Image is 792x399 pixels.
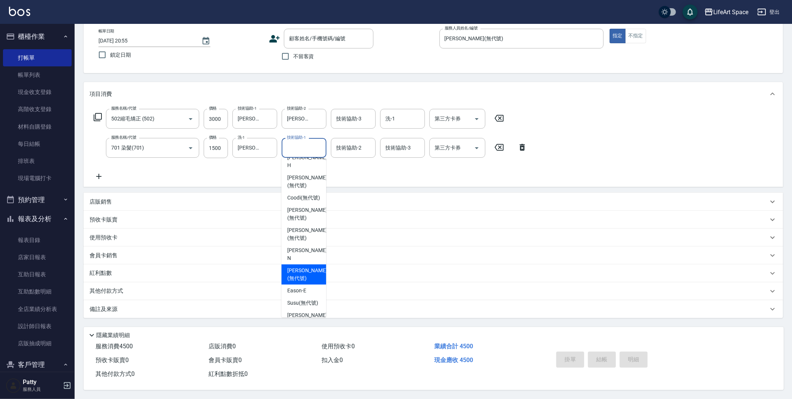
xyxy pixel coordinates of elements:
[185,142,197,154] button: Open
[3,190,72,210] button: 預約管理
[3,27,72,46] button: 櫃檯作業
[209,370,248,377] span: 紅利點數折抵 0
[287,226,327,242] span: [PERSON_NAME] (無代號)
[6,378,21,393] img: Person
[90,287,127,295] p: 其他付款方式
[625,29,646,43] button: 不指定
[287,311,327,327] span: [PERSON_NAME] (無代號)
[111,135,136,140] label: 服務名稱/代號
[3,209,72,229] button: 報表及分析
[3,153,72,170] a: 排班表
[110,51,131,59] span: 鎖定日期
[3,301,72,318] a: 全店業績分析表
[445,25,478,31] label: 服務人員姓名/編號
[96,332,130,339] p: 隱藏業績明細
[287,135,306,140] label: 技術協助-1
[84,82,783,106] div: 項目消費
[610,29,626,43] button: 指定
[287,174,327,189] span: [PERSON_NAME] (無代號)
[754,5,783,19] button: 登出
[90,234,118,242] p: 使用預收卡
[3,84,72,101] a: 現金收支登錄
[23,378,61,386] h5: Patty
[90,198,112,206] p: 店販銷售
[471,142,483,154] button: Open
[683,4,698,19] button: save
[713,7,748,17] div: LifeArt Space
[434,356,473,364] span: 現金應收 4500
[84,300,783,318] div: 備註及來源
[287,299,318,307] span: Susu (無代號)
[287,287,306,295] span: Eason -E
[90,252,118,260] p: 會員卡銷售
[3,318,72,335] a: 設計師日報表
[3,170,72,187] a: 現場電腦打卡
[238,106,257,111] label: 技術協助-1
[185,113,197,125] button: Open
[3,335,72,352] a: 店販抽成明細
[84,193,783,211] div: 店販銷售
[293,53,314,60] span: 不留客資
[3,135,72,153] a: 每日結帳
[3,266,72,283] a: 互助日報表
[23,386,61,393] p: 服務人員
[84,211,783,229] div: 預收卡販賣
[471,113,483,125] button: Open
[287,246,328,262] span: [PERSON_NAME] -N
[90,269,116,277] p: 紅利點數
[434,343,473,350] span: 業績合計 4500
[287,194,320,202] span: Coodi (無代號)
[96,370,135,377] span: 其他付款方式 0
[701,4,751,20] button: LifeArt Space
[3,232,72,249] a: 報表目錄
[197,32,215,50] button: Choose date, selected date is 2025-08-15
[84,246,783,264] div: 會員卡銷售
[209,356,242,364] span: 會員卡販賣 0
[287,267,327,282] span: [PERSON_NAME] (無代號)
[322,356,343,364] span: 扣入金 0
[3,283,72,300] a: 互助點數明細
[90,90,112,98] p: 項目消費
[287,154,328,169] span: [PERSON_NAME] -H
[3,49,72,66] a: 打帳單
[90,216,118,224] p: 預收卡販賣
[209,135,217,140] label: 價格
[238,135,245,140] label: 洗-1
[9,7,30,16] img: Logo
[90,305,118,313] p: 備註及來源
[209,343,236,350] span: 店販消費 0
[209,106,217,111] label: 價格
[98,35,194,47] input: YYYY/MM/DD hh:mm
[96,343,133,350] span: 服務消費 4500
[3,355,72,374] button: 客戶管理
[3,101,72,118] a: 高階收支登錄
[287,106,306,111] label: 技術協助-2
[84,264,783,282] div: 紅利點數
[322,343,355,350] span: 使用預收卡 0
[84,229,783,246] div: 使用預收卡
[111,106,136,111] label: 服務名稱/代號
[3,249,72,266] a: 店家日報表
[84,282,783,300] div: 其他付款方式
[3,118,72,135] a: 材料自購登錄
[287,206,327,222] span: [PERSON_NAME] (無代號)
[96,356,129,364] span: 預收卡販賣 0
[98,28,114,34] label: 帳單日期
[3,66,72,84] a: 帳單列表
